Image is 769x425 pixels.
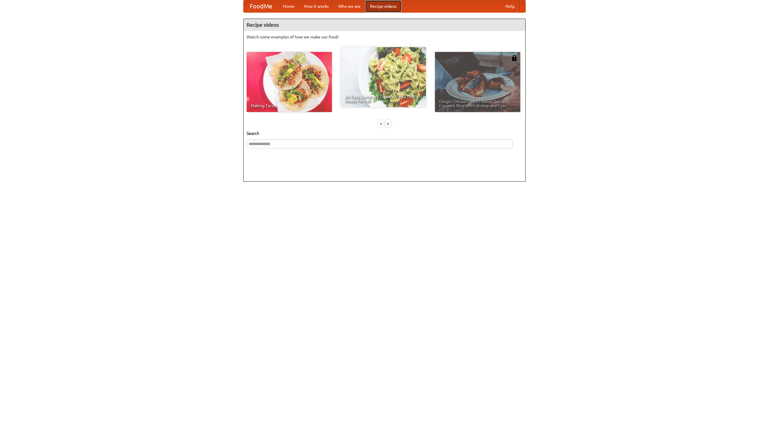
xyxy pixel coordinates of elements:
div: « [378,120,384,127]
a: FoodMe [244,0,278,12]
a: Making Tacos [247,52,332,112]
a: Recipe videos [365,0,401,12]
p: Watch some examples of how we make our food! [247,34,522,40]
span: An Easy, Summery Tomato Pasta That's Ready for Fall [345,95,422,103]
img: 483408.png [511,55,517,61]
a: Who we are [333,0,365,12]
h4: Recipe videos [244,19,525,31]
a: An Easy, Summery Tomato Pasta That's Ready for Fall [341,47,426,107]
a: Help [501,0,519,12]
a: Home [278,0,299,12]
span: Making Tacos [251,104,328,108]
div: » [385,120,391,127]
h5: Search [247,130,522,136]
a: How it works [299,0,333,12]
